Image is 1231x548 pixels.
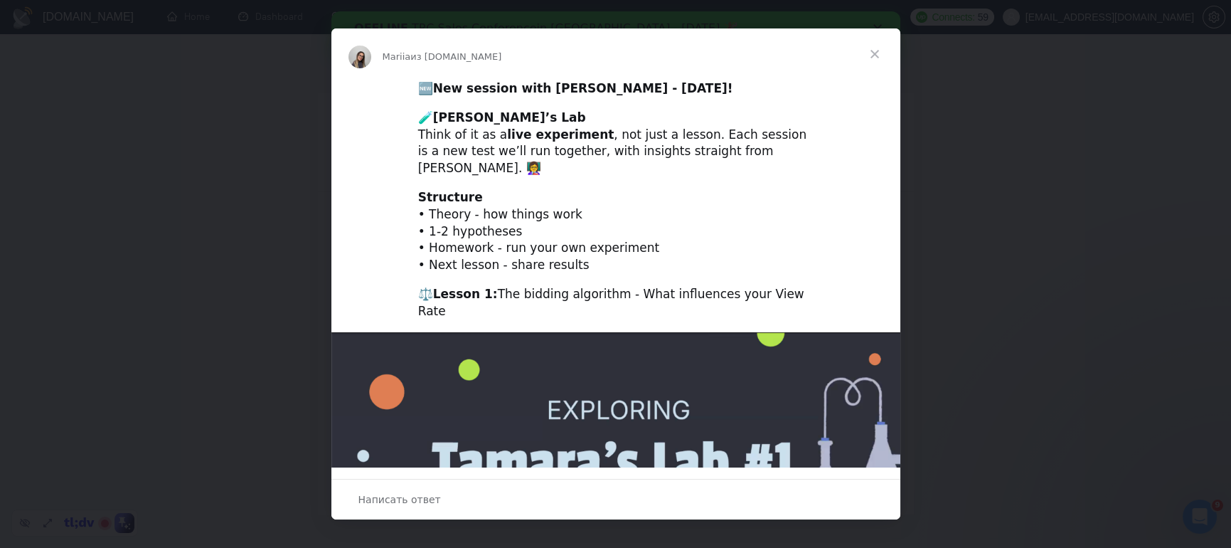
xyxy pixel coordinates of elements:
b: [PERSON_NAME] [43,24,149,38]
b: Structure [418,190,483,204]
b: Lesson 1: [433,287,498,301]
div: 🆕 [418,80,814,98]
a: Register here [422,24,498,38]
div: ⚖️ The bidding algorithm - What influences your View Rate [418,286,814,320]
b: live experiment [507,127,614,142]
div: • Theory - how things work • 1-2 hypotheses • Homework - run your own experiment • Next lesson - ... [418,189,814,274]
span: из [DOMAIN_NAME] [410,51,501,62]
span: Написать ответ [358,490,441,509]
a: TRC Sales Conference [80,10,205,23]
div: Открыть разговор и ответить [331,479,900,520]
b: OFFLINE [23,10,77,23]
b: New session with [PERSON_NAME] - [DATE]! [433,81,733,95]
b: [PERSON_NAME]’s Lab [433,110,586,125]
div: in [GEOGRAPHIC_DATA] - [DATE] 🎉 Join & experts for Upwork, LinkedIn sales & more 👉🏻 👈🏻 [23,10,523,38]
div: 🧪 Think of it as a , not just a lesson. Each session is a new test we’ll run together, with insig... [418,110,814,177]
span: Закрыть [849,28,900,80]
span: Mariia [383,51,411,62]
div: Закрыть [542,13,556,21]
img: Profile image for Mariia [348,46,371,68]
